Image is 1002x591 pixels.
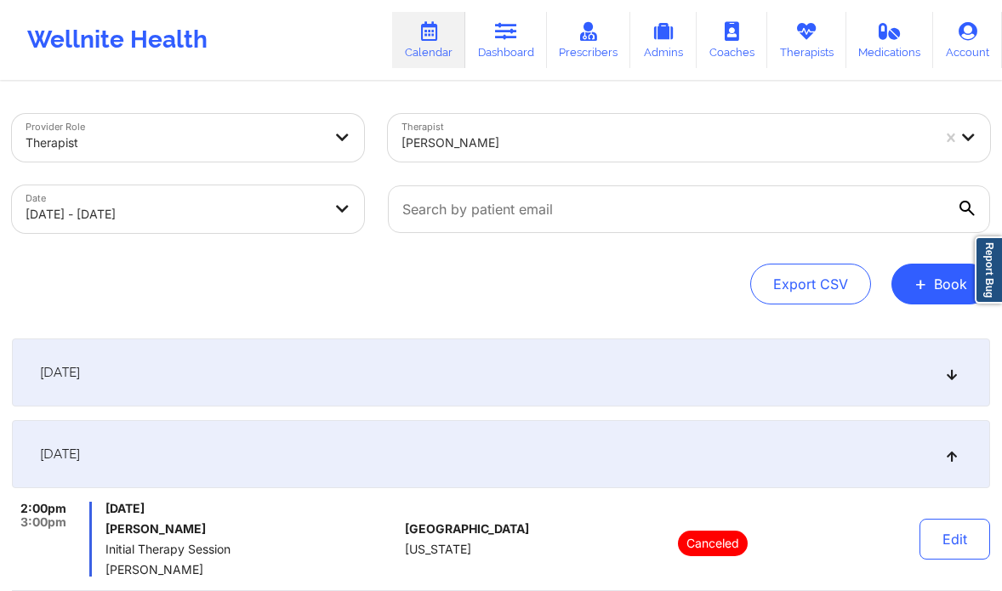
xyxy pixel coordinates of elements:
span: Initial Therapy Session [105,543,398,556]
a: Medications [846,12,934,68]
span: [US_STATE] [405,543,471,556]
span: [DATE] [40,446,80,463]
a: Calendar [392,12,465,68]
input: Search by patient email [388,185,990,233]
div: [PERSON_NAME] [401,124,931,162]
p: Canceled [678,531,748,556]
button: +Book [891,264,990,304]
a: Dashboard [465,12,547,68]
span: [GEOGRAPHIC_DATA] [405,522,529,536]
a: Prescribers [547,12,631,68]
a: Coaches [697,12,767,68]
span: [DATE] [105,502,398,515]
button: Export CSV [750,264,871,304]
div: Therapist [26,124,322,162]
span: 3:00pm [20,515,66,529]
span: [PERSON_NAME] [105,563,398,577]
a: Account [933,12,1002,68]
button: Edit [919,519,990,560]
span: [DATE] [40,364,80,381]
h6: [PERSON_NAME] [105,522,398,536]
div: [DATE] - [DATE] [26,196,322,233]
span: 2:00pm [20,502,66,515]
a: Therapists [767,12,846,68]
a: Admins [630,12,697,68]
a: Report Bug [975,236,1002,304]
span: + [914,279,927,288]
